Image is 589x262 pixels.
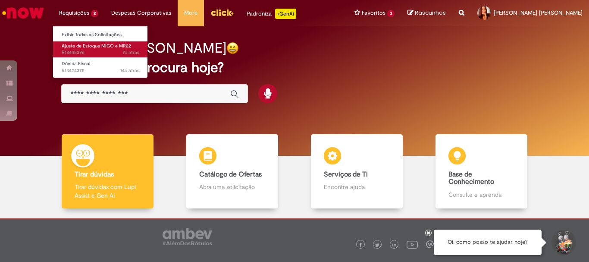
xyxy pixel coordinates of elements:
[170,134,294,209] a: Catálogo de Ofertas Abra uma solicitação
[59,9,89,17] span: Requisições
[53,41,148,57] a: Aberto R13445396 : Ajuste de Estoque MIGO e MR22
[324,183,389,191] p: Encontre ajuda
[75,170,114,179] b: Tirar dúvidas
[448,170,494,186] b: Base de Conhecimento
[387,10,395,17] span: 3
[1,4,45,22] img: ServiceNow
[53,30,148,40] a: Exibir Todas as Solicitações
[184,9,197,17] span: More
[294,134,419,209] a: Serviços de TI Encontre ajuda
[358,243,363,247] img: logo_footer_facebook.png
[415,9,446,17] span: Rascunhos
[62,60,90,67] span: Dúvida Fiscal
[61,60,528,75] h2: O que você procura hoje?
[494,9,583,16] span: [PERSON_NAME] [PERSON_NAME]
[407,9,446,17] a: Rascunhos
[62,49,139,56] span: R13445396
[426,240,434,248] img: logo_footer_workplace.png
[448,190,514,199] p: Consulte e aprenda
[75,183,140,200] p: Tirar dúvidas com Lupi Assist e Gen Ai
[324,170,368,179] b: Serviços de TI
[226,42,239,54] img: happy-face.png
[275,9,296,19] p: +GenAi
[247,9,296,19] div: Padroniza
[53,59,148,75] a: Aberto R13424375 : Dúvida Fiscal
[120,67,139,74] time: 18/08/2025 11:35:50
[375,243,379,247] img: logo_footer_twitter.png
[419,134,544,209] a: Base de Conhecimento Consulte e aprenda
[122,49,139,56] span: 7d atrás
[45,134,170,209] a: Tirar dúvidas Tirar dúvidas com Lupi Assist e Gen Ai
[434,230,542,255] div: Oi, como posso te ajudar hoje?
[199,183,265,191] p: Abra uma solicitação
[163,228,212,245] img: logo_footer_ambev_rotulo_gray.png
[407,239,418,250] img: logo_footer_youtube.png
[362,9,385,17] span: Favoritos
[199,170,262,179] b: Catálogo de Ofertas
[111,9,171,17] span: Despesas Corporativas
[91,10,98,17] span: 2
[62,67,139,74] span: R13424375
[53,26,148,78] ul: Requisições
[122,49,139,56] time: 25/08/2025 16:22:15
[392,243,397,248] img: logo_footer_linkedin.png
[210,6,234,19] img: click_logo_yellow_360x200.png
[62,43,131,49] span: Ajuste de Estoque MIGO e MR22
[120,67,139,74] span: 14d atrás
[550,230,576,256] button: Iniciar Conversa de Suporte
